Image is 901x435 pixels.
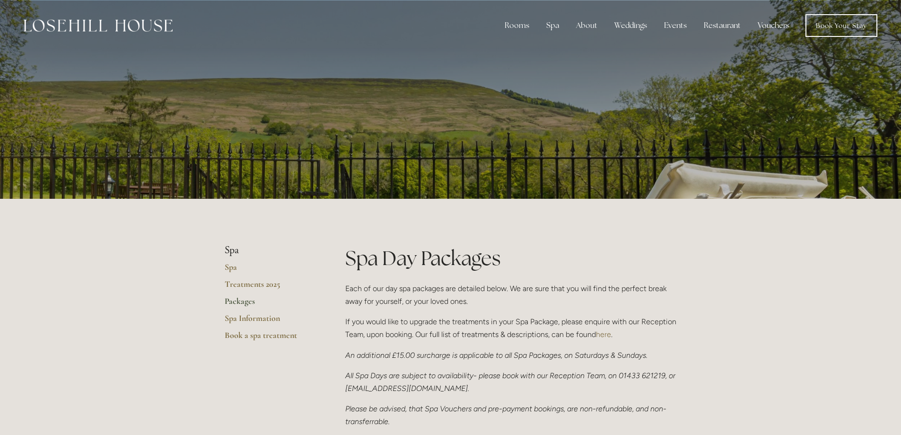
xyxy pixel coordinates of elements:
a: Book Your Stay [805,14,877,37]
a: Packages [225,296,315,313]
a: Book a spa treatment [225,330,315,347]
a: Vouchers [750,16,797,35]
em: Please be advised, that Spa Vouchers and pre-payment bookings, are non-refundable, and non-transf... [345,404,666,426]
li: Spa [225,244,315,257]
em: An additional £15.00 surcharge is applicable to all Spa Packages, on Saturdays & Sundays. [345,351,647,360]
a: Treatments 2025 [225,279,315,296]
div: About [569,16,605,35]
a: Spa Information [225,313,315,330]
h1: Spa Day Packages [345,244,677,272]
div: Spa [539,16,567,35]
div: Restaurant [696,16,748,35]
p: Each of our day spa packages are detailed below. We are sure that you will find the perfect break... [345,282,677,308]
div: Events [656,16,694,35]
div: Weddings [607,16,655,35]
div: Rooms [497,16,537,35]
img: Losehill House [24,19,173,32]
p: If you would like to upgrade the treatments in your Spa Package, please enquire with our Receptio... [345,315,677,341]
a: here [596,330,611,339]
em: All Spa Days are subject to availability- please book with our Reception Team, on 01433 621219, o... [345,371,677,393]
a: Spa [225,262,315,279]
